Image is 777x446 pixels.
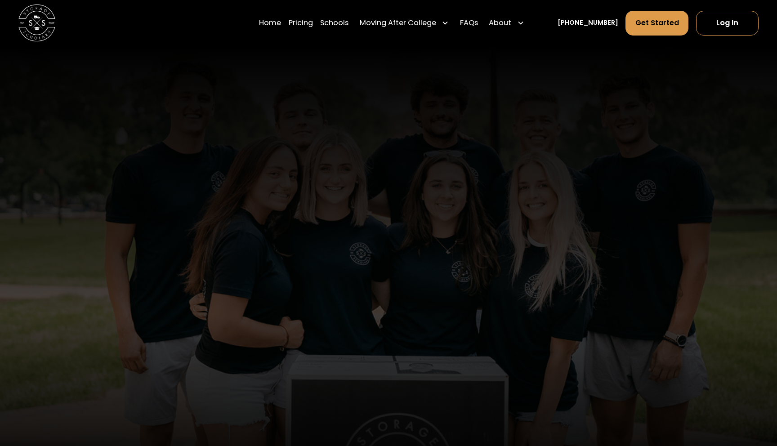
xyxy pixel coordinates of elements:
a: FAQs [460,10,478,36]
a: Home [259,10,281,36]
a: Get Started [625,11,688,36]
img: Storage Scholars main logo [18,4,55,41]
div: About [485,10,528,36]
a: Pricing [289,10,313,36]
div: Moving After College [360,18,436,29]
div: Moving After College [356,10,452,36]
a: [PHONE_NUMBER] [558,18,618,28]
div: About [489,18,511,29]
a: Schools [320,10,348,36]
a: Log In [696,11,759,36]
